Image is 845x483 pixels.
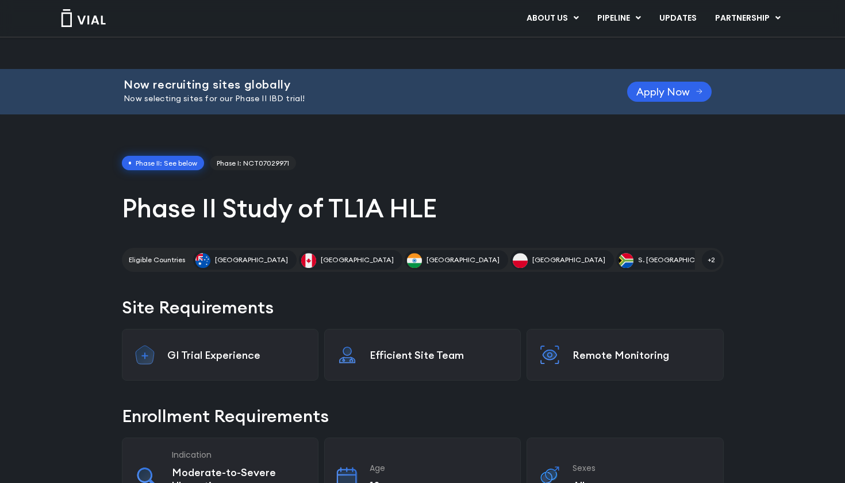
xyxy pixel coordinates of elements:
[122,156,205,171] span: Phase II: See below
[167,348,306,362] p: GI Trial Experience
[619,253,633,268] img: S. Africa
[321,255,394,265] span: [GEOGRAPHIC_DATA]
[122,191,724,225] h1: Phase II Study of TL1A HLE
[124,78,598,91] h2: Now recruiting sites globally
[513,253,528,268] img: Poland
[532,255,605,265] span: [GEOGRAPHIC_DATA]
[370,463,509,473] h3: Age
[407,253,422,268] img: India
[517,9,587,28] a: ABOUT USMenu Toggle
[702,250,721,270] span: +2
[129,255,185,265] h2: Eligible Countries
[370,348,509,362] p: Efficient Site Team
[636,87,690,96] span: Apply Now
[172,450,306,460] h3: Indication
[427,255,500,265] span: [GEOGRAPHIC_DATA]
[195,253,210,268] img: Australia
[215,255,288,265] span: [GEOGRAPHIC_DATA]
[124,93,598,105] p: Now selecting sites for our Phase II IBD trial!
[122,295,724,320] h2: Site Requirements
[627,82,712,102] a: Apply Now
[638,255,719,265] span: S. [GEOGRAPHIC_DATA]
[573,463,712,473] h3: Sexes
[210,156,296,171] a: Phase I: NCT07029971
[588,9,650,28] a: PIPELINEMenu Toggle
[60,9,106,27] img: Vial Logo
[573,348,712,362] p: Remote Monitoring
[301,253,316,268] img: Canada
[122,404,724,428] h2: Enrollment Requirements
[706,9,790,28] a: PARTNERSHIPMenu Toggle
[650,9,705,28] a: UPDATES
